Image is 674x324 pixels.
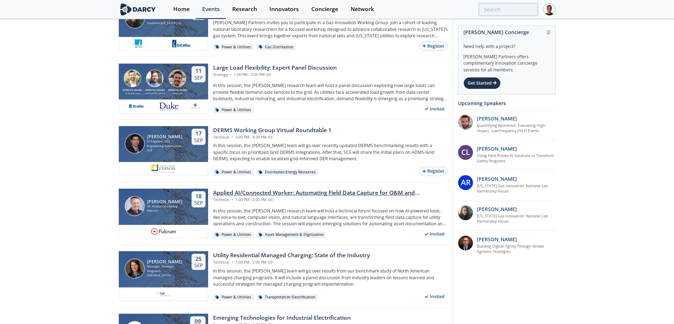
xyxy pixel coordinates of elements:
[194,137,203,144] div: Sep
[119,189,448,238] a: Jake Freivald [PERSON_NAME] VP, Product Marketing Fulcrum 18 Sep Applied AI/Connected Worker: Aut...
[477,175,517,183] p: [PERSON_NAME]
[256,44,296,50] div: Gas Distribution
[147,204,182,209] div: VP, Product Marketing
[213,82,448,102] p: In this session, the [PERSON_NAME] research team will host a panel discussion exploring how large...
[194,67,203,75] div: 11
[213,232,254,238] div: Power & Utilities
[147,209,182,213] div: Fulcrum
[147,21,185,26] div: Southern [US_STATE] Gas Company
[543,3,556,16] img: Profile
[213,142,448,162] p: In this session, the [PERSON_NAME] team will go over recently updated DERMS benchmarking results ...
[479,3,538,16] input: Advanced Search
[463,26,550,38] div: [PERSON_NAME] Concierge
[144,92,166,95] div: [GEOGRAPHIC_DATA]
[147,139,185,148] div: Sr Engineer, Dist Engineering Automation Software
[477,153,556,164] a: Using Field Proven AI Solutions to Transform Safety Programs
[147,264,185,273] div: Manager, Strategic Programs
[458,205,473,220] img: P3oGsdP3T1ZY1PVH95Iw
[213,314,351,322] div: Emerging Technologies for Industrial Electrification
[147,134,185,139] div: [PERSON_NAME]
[269,6,299,12] div: Innovators
[151,227,176,236] img: fe66cb83-ad6b-42ca-a555-d45a2888711e
[230,260,234,265] span: •
[477,236,517,243] p: [PERSON_NAME]
[463,38,550,50] div: Need help with a project?
[256,294,318,301] div: Transportation Electrification
[458,236,473,250] img: 48404825-f0c3-46ee-9294-8fbfebb3d474
[458,175,473,190] div: AR
[458,145,473,160] div: CL
[119,3,157,16] img: logo-wide.svg
[477,214,556,225] a: [US_STATE] Gas Innovation: National Lab Partnership Forum
[477,123,556,134] a: Quantifying Resilience: Evaluating High-Impact, Low-Frequency (HILF) Events
[171,39,192,48] img: 1677103519379-image%20%2885%29.png
[166,88,189,92] div: [PERSON_NAME]
[230,197,234,202] span: •
[213,72,337,78] div: Strategy 1:00 PM - 2:00 PM -03
[229,72,233,77] span: •
[194,255,203,263] div: 25
[477,205,517,213] p: [PERSON_NAME]
[213,135,332,140] div: Technical 3:00 PM - 4:30 PM -03
[125,259,145,279] img: Stephanie Leach
[194,193,203,200] div: 18
[458,115,473,130] img: 90f9c750-37bc-4a35-8c39-e7b0554cf0e9
[151,164,176,173] img: sce.com.png
[125,134,145,153] img: Steven Robles
[213,208,448,227] p: In this session, the [PERSON_NAME] research team will host a technical forum focused on how AI-po...
[121,88,144,92] div: [PERSON_NAME]
[147,273,185,278] div: [MEDICAL_DATA] - Baltimore Gas and Electric Co.
[458,97,556,109] div: Upcoming Speakers
[213,20,448,39] p: [PERSON_NAME] Partners invites you to participate in a Gas Innovation Working Group. Join a cohor...
[125,196,145,216] img: Jake Freivald
[213,189,448,197] div: Applied AI/Connected Worker: Automating Field Data Capture for O&M and Construction
[213,64,337,72] div: Large Load Flexibility: Expert Panel Discussion
[477,145,517,152] p: [PERSON_NAME]
[147,199,182,204] div: [PERSON_NAME]
[119,126,448,176] a: Steven Robles [PERSON_NAME] Sr Engineer, Dist Engineering Automation Software SCE 17 Sep DERMS Wo...
[256,169,318,175] div: Distributed Energy Resources
[144,88,166,92] div: [PERSON_NAME]
[126,102,146,110] img: 1655224446716-descarga.png
[146,70,163,87] img: Tyler Norris
[230,135,234,140] span: •
[147,259,185,264] div: [PERSON_NAME]
[477,115,517,122] p: [PERSON_NAME]
[156,290,171,298] img: 1652481733707-BGE-Logo.jpg
[213,294,254,301] div: Power & Utilities
[477,244,556,255] a: Building Digital Agility Through Vendor Agnostic Strategies
[147,148,185,153] div: SCE
[166,92,189,95] div: GridBeyond
[194,262,203,269] div: Sep
[213,126,332,135] div: DERMS Working Group Virtual Roundtable 1
[191,102,200,110] img: e8f39e9e-9f17-4b63-a8ed-a782f7c495e8
[119,251,448,301] a: Stephanie Leach [PERSON_NAME] Manager, Strategic Programs [MEDICAL_DATA] - Baltimore Gas and Elec...
[213,44,254,50] div: Power & Utilities
[169,70,186,87] img: Nick Guay
[119,64,448,113] a: Ryan Hledik [PERSON_NAME] The Brattle Group Tyler Norris [PERSON_NAME] [GEOGRAPHIC_DATA] Nick Gua...
[194,75,203,81] div: Sep
[213,260,370,265] div: Technical 1:00 PM - 2:00 PM -03
[419,41,447,51] button: Register
[422,230,448,239] div: Invited
[194,200,203,206] div: Sep
[463,50,550,73] div: [PERSON_NAME] Partners offers complimentary innovation concierge services for all members.
[213,197,448,203] div: Technical 1:00 PM - 2:00 PM -03
[422,104,448,113] div: Invited
[213,169,254,175] div: Power & Utilities
[213,268,448,287] p: In this session, the [PERSON_NAME] team will go over results from our benchmark study of North Am...
[213,251,370,260] div: Utility Residential Managed Charging: State of the Industry
[202,6,220,12] div: Events
[124,70,141,87] img: Ryan Hledik
[134,39,143,48] img: 1616524801804-PG%26E.png
[194,130,203,137] div: 17
[547,30,551,34] img: information.svg
[351,6,374,12] div: Network
[232,6,257,12] div: Research
[173,6,190,12] div: Home
[256,232,327,238] div: Asset Management & Digitization
[419,167,447,176] button: Register
[158,102,178,110] img: 41db60a0-fe07-4137-8ca6-021fe481c7d5
[422,292,448,301] div: Invited
[311,6,338,12] div: Concierge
